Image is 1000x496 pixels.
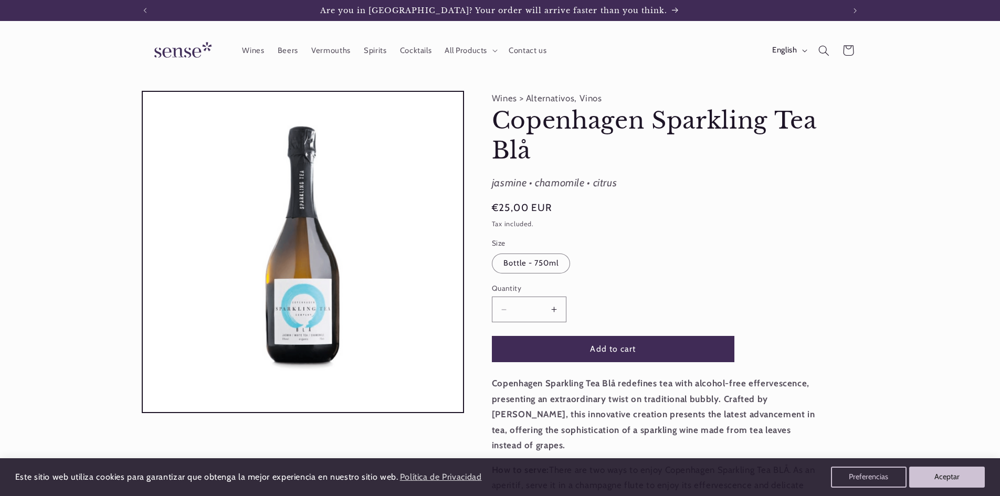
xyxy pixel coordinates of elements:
a: Política de Privacidad (opens in a new tab) [398,468,483,487]
img: Sense [142,36,220,66]
label: Quantity [492,283,734,293]
span: Are you in [GEOGRAPHIC_DATA]? Your order will arrive faster than you think. [320,6,668,15]
media-gallery: Gallery Viewer [142,91,464,413]
a: Wines [236,39,271,62]
button: Add to cart [492,336,734,362]
span: English [772,45,797,56]
h1: Copenhagen Sparkling Tea Blå [492,106,823,165]
a: Vermouths [305,39,357,62]
span: €25,00 EUR [492,200,552,215]
span: All Products [445,46,487,56]
a: Contact us [502,39,553,62]
strong: Copenhagen Sparkling Tea Blå redefines tea with alcohol-free effervescence, presenting an extraor... [492,378,815,450]
span: Spirits [364,46,386,56]
button: English [765,40,812,61]
summary: Search [812,38,836,62]
a: Sense [138,31,225,70]
legend: Size [492,238,507,248]
div: jasmine • chamomile • citrus [492,174,823,193]
span: Beers [278,46,298,56]
span: Wines [242,46,264,56]
span: Vermouths [311,46,351,56]
button: Preferencias [831,467,907,488]
span: Este sitio web utiliza cookies para garantizar que obtenga la mejor experiencia en nuestro sitio ... [15,472,398,482]
span: Contact us [509,46,546,56]
button: Aceptar [909,467,985,488]
a: Cocktails [393,39,438,62]
summary: All Products [438,39,502,62]
a: Spirits [357,39,393,62]
div: Tax included. [492,219,823,230]
label: Bottle - 750ml [492,254,571,273]
a: Beers [271,39,304,62]
span: Cocktails [400,46,432,56]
